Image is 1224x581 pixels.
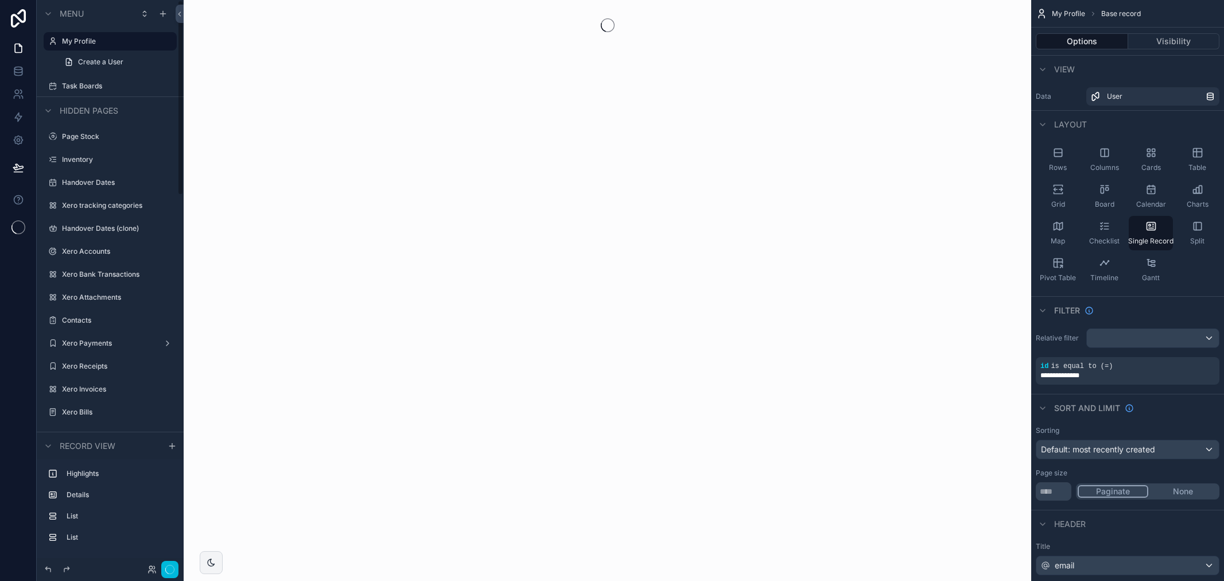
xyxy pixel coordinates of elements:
[1036,142,1080,177] button: Rows
[67,469,168,478] label: Highlights
[1142,273,1160,282] span: Gantt
[1082,216,1126,250] button: Checklist
[62,82,170,91] label: Task Boards
[1148,485,1218,498] button: None
[62,385,170,394] label: Xero Invoices
[62,224,170,233] label: Handover Dates (clone)
[1054,518,1086,530] span: Header
[1188,163,1206,172] span: Table
[62,37,170,46] label: My Profile
[1082,179,1126,214] button: Board
[1036,334,1082,343] label: Relative filter
[62,132,170,141] label: Page Stock
[1036,426,1059,435] label: Sorting
[57,53,177,71] a: Create a User
[1055,560,1074,571] span: email
[1054,119,1087,130] span: Layout
[1051,200,1065,209] span: Grid
[1128,33,1220,49] button: Visibility
[1036,542,1219,551] label: Title
[1036,92,1082,101] label: Data
[1175,142,1219,177] button: Table
[1136,200,1166,209] span: Calendar
[60,440,115,452] span: Record view
[37,459,184,558] div: scrollable content
[62,362,170,371] label: Xero Receipts
[1090,273,1118,282] span: Timeline
[67,533,168,542] label: List
[1041,444,1155,454] span: Default: most recently created
[1036,179,1080,214] button: Grid
[1036,556,1219,575] button: email
[1036,33,1128,49] button: Options
[1040,362,1048,370] span: id
[1052,9,1085,18] span: My Profile
[62,201,170,210] label: Xero tracking categories
[1089,237,1120,246] span: Checklist
[1129,179,1173,214] button: Calendar
[1040,273,1076,282] span: Pivot Table
[1054,402,1120,414] span: Sort And Limit
[1051,362,1113,370] span: is equal to (=)
[1129,216,1173,250] button: Single Record
[1082,142,1126,177] button: Columns
[62,270,170,279] label: Xero Bank Transactions
[62,431,170,440] label: Xero Invoice Credit Notes
[1190,237,1204,246] span: Split
[1054,64,1075,75] span: View
[1129,142,1173,177] button: Cards
[60,105,118,117] span: Hidden pages
[1128,237,1174,246] span: Single Record
[1086,87,1219,106] a: User
[1036,468,1067,478] label: Page size
[62,247,170,256] label: Xero Accounts
[1036,440,1219,459] button: Default: most recently created
[62,178,170,187] label: Handover Dates
[1082,253,1126,287] button: Timeline
[78,57,123,67] span: Create a User
[62,316,170,325] label: Contacts
[1090,163,1119,172] span: Columns
[62,293,170,302] label: Xero Attachments
[62,408,170,417] label: Xero Bills
[67,512,168,521] label: List
[1107,92,1122,101] span: User
[1051,237,1065,246] span: Map
[1095,200,1114,209] span: Board
[1101,9,1141,18] span: Base record
[62,339,154,348] label: Xero Payments
[1187,200,1209,209] span: Charts
[1175,216,1219,250] button: Split
[1054,305,1080,316] span: Filter
[67,490,168,499] label: Details
[1078,485,1148,498] button: Paginate
[62,155,170,164] label: Inventory
[1036,216,1080,250] button: Map
[60,8,84,20] span: Menu
[1036,253,1080,287] button: Pivot Table
[1141,163,1161,172] span: Cards
[1129,253,1173,287] button: Gantt
[1049,163,1067,172] span: Rows
[1175,179,1219,214] button: Charts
